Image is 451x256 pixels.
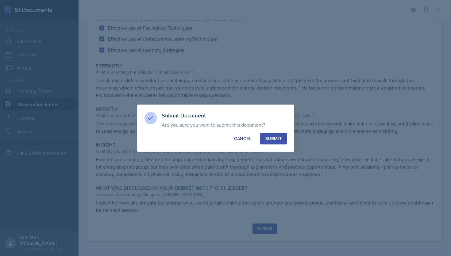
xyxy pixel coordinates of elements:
p: Are you sure you want to submit this document? [162,122,287,128]
div: Submit [265,136,282,142]
div: Cancel [234,136,251,142]
button: Cancel [229,133,256,144]
h3: Submit Document [162,112,287,119]
button: Submit [260,133,287,144]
